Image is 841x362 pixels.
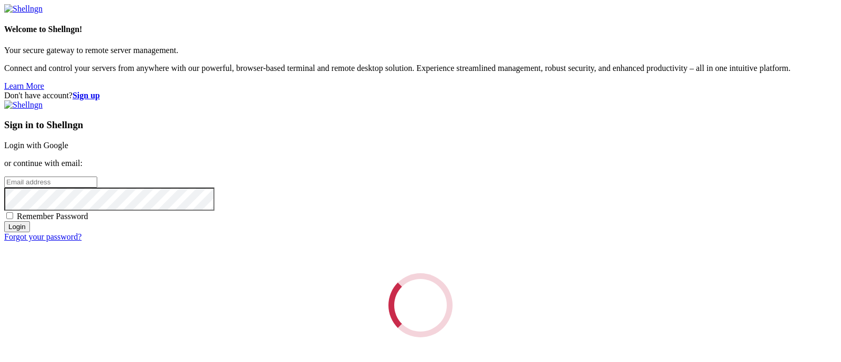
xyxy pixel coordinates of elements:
div: Don't have account? [4,91,837,100]
a: Learn More [4,81,44,90]
div: Loading... [383,267,458,343]
span: Remember Password [17,212,88,221]
img: Shellngn [4,100,43,110]
h3: Sign in to Shellngn [4,119,837,131]
p: Your secure gateway to remote server management. [4,46,837,55]
img: Shellngn [4,4,43,14]
p: Connect and control your servers from anywhere with our powerful, browser-based terminal and remo... [4,64,837,73]
a: Login with Google [4,141,68,150]
input: Remember Password [6,212,13,219]
h4: Welcome to Shellngn! [4,25,837,34]
p: or continue with email: [4,159,837,168]
a: Sign up [73,91,100,100]
input: Login [4,221,30,232]
input: Email address [4,177,97,188]
a: Forgot your password? [4,232,81,241]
